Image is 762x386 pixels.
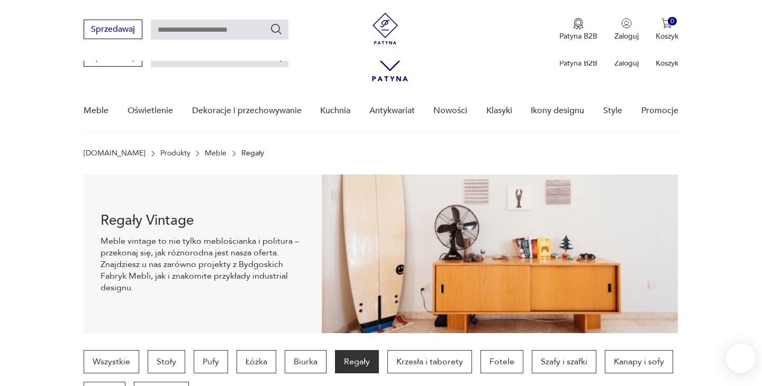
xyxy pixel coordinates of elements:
p: Regały [241,149,264,158]
a: Pufy [194,350,228,373]
a: Szafy i szafki [532,350,596,373]
a: Klasyki [486,90,512,131]
a: Dekoracje i przechowywanie [192,90,302,131]
a: Ikona medaluPatyna B2B [559,18,597,41]
a: Fotele [480,350,523,373]
button: Zaloguj [614,18,639,41]
a: Meble [84,90,108,131]
p: Patyna B2B [559,58,597,68]
a: Regały [335,350,379,373]
a: Nowości [433,90,467,131]
a: Biurka [285,350,326,373]
img: Patyna - sklep z meblami i dekoracjami vintage [369,13,401,44]
a: Sprzedawaj [84,54,142,61]
img: dff48e7735fce9207bfd6a1aaa639af4.png [322,174,678,333]
a: Kuchnia [320,90,350,131]
p: Koszyk [656,31,678,41]
a: Promocje [641,90,678,131]
p: Zaloguj [614,31,639,41]
a: Style [603,90,622,131]
iframe: Smartsupp widget button [726,344,756,373]
button: 0Koszyk [656,18,678,41]
img: Ikonka użytkownika [621,18,632,29]
p: Koszyk [656,58,678,68]
a: Wszystkie [84,350,139,373]
img: Ikona koszyka [661,18,672,29]
button: Szukaj [270,23,283,35]
p: Zaloguj [614,58,639,68]
a: Meble [205,149,226,158]
a: Sprzedawaj [84,26,142,34]
div: 0 [668,17,677,26]
a: Kanapy i sofy [605,350,673,373]
a: Krzesła i taborety [387,350,472,373]
a: Ikony designu [531,90,584,131]
a: Produkty [160,149,190,158]
a: Oświetlenie [128,90,173,131]
a: Stoły [148,350,185,373]
h1: Regały Vintage [101,214,304,227]
a: Antykwariat [369,90,415,131]
button: Sprzedawaj [84,20,142,39]
button: Patyna B2B [559,18,597,41]
a: Łóżka [237,350,276,373]
p: Meble vintage to nie tylko meblościanka i politura – przekonaj się, jak różnorodna jest nasza ofe... [101,235,304,293]
img: Ikona medalu [573,18,584,30]
p: Patyna B2B [559,31,597,41]
a: [DOMAIN_NAME] [84,149,146,158]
